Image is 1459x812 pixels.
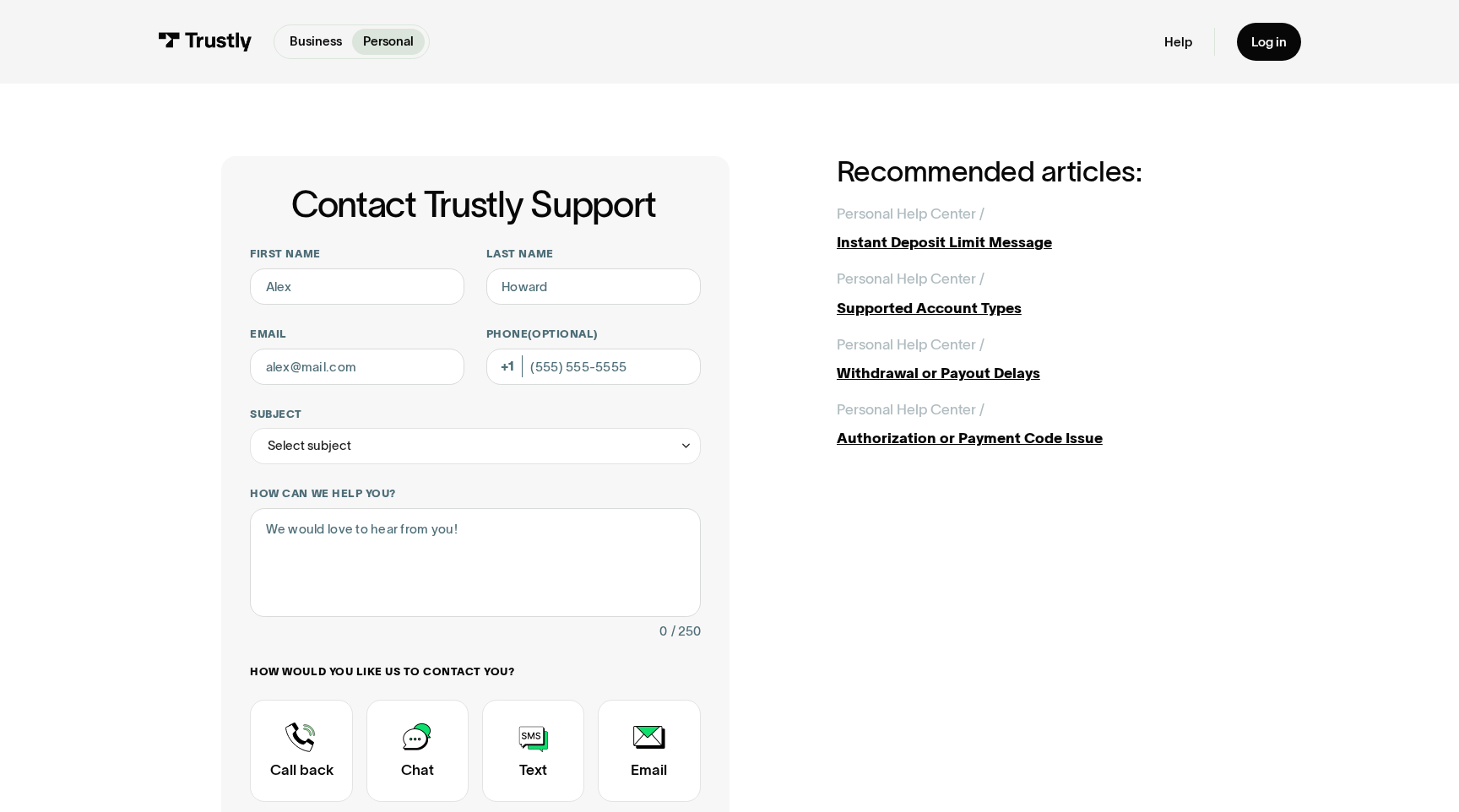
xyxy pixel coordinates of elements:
a: Personal Help Center /Instant Deposit Limit Message [837,203,1238,253]
div: Instant Deposit Limit Message [837,231,1238,253]
div: Withdrawal or Payout Delays [837,362,1238,384]
label: First name [250,246,464,261]
h1: Contact Trustly Support [247,185,700,225]
a: Help [1164,34,1192,51]
input: (555) 555-5555 [486,349,701,385]
label: Phone [486,327,701,341]
label: How can we help you? [250,486,700,501]
div: 0 [659,620,667,642]
div: Personal Help Center / [837,333,984,355]
label: Email [250,327,464,341]
div: Personal Help Center / [837,268,984,290]
a: Personal Help Center /Authorization or Payment Code Issue [837,398,1238,449]
a: Log in [1237,23,1301,61]
span: (Optional) [528,328,597,340]
a: Personal Help Center /Withdrawal or Payout Delays [837,333,1238,384]
div: Select subject [250,428,700,464]
div: Personal Help Center / [837,203,984,225]
div: Authorization or Payment Code Issue [837,427,1238,449]
h2: Recommended articles: [837,156,1238,188]
div: / 250 [671,620,701,642]
p: Personal [363,32,414,51]
input: alex@mail.com [250,349,464,385]
a: Personal Help Center /Supported Account Types [837,268,1238,318]
div: Select subject [268,435,351,457]
input: Alex [250,268,464,305]
label: Subject [250,407,700,421]
img: Trustly Logo [158,32,252,52]
div: Supported Account Types [837,297,1238,319]
label: How would you like us to contact you? [250,664,700,679]
input: Howard [486,268,701,305]
div: Log in [1251,34,1287,51]
div: Personal Help Center / [837,398,984,420]
a: Personal [352,29,425,55]
a: Business [279,29,353,55]
p: Business [290,32,342,51]
label: Last name [486,246,701,261]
